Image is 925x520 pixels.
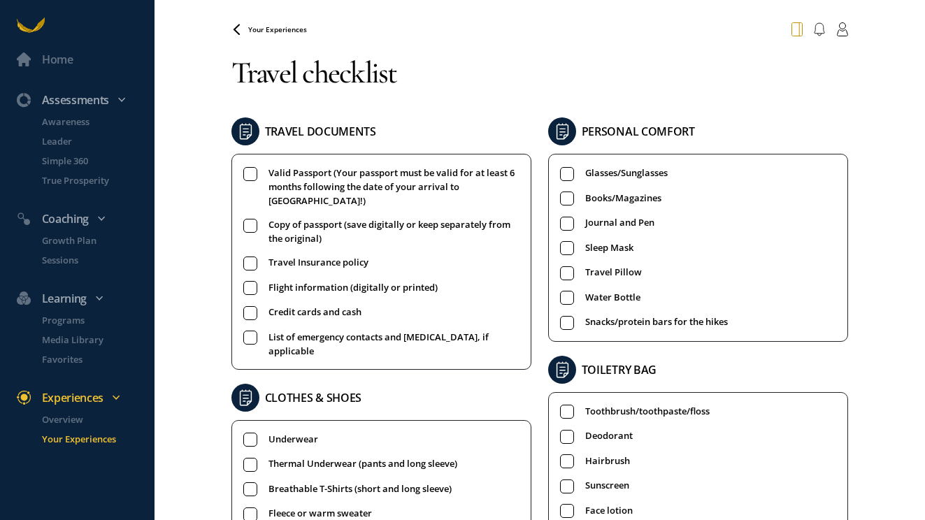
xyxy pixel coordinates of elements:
span: Breathable T-Shirts (short and long sleeve) [268,482,452,497]
p: Overview [42,412,152,426]
div: Coaching [8,210,160,228]
h2: CLOTHES & SHOES [265,389,361,407]
p: True Prosperity [42,173,152,187]
span: Underwear [268,432,318,447]
span: Deodorant [585,428,633,444]
span: List of emergency contacts and [MEDICAL_DATA], if applicable [268,330,519,358]
span: Face lotion [585,503,633,519]
p: Favorites [42,352,152,366]
span: Travel Pillow [585,265,642,280]
p: Your Experiences [42,432,152,446]
span: Glasses/Sunglasses [585,166,668,181]
a: Sessions [25,253,155,267]
span: Books/Magazines [585,191,661,206]
span: Copy of passport (save digitally or keep separately from the original) [268,217,519,245]
p: Growth Plan [42,233,152,247]
span: Toothbrush/toothpaste/floss [585,404,710,419]
span: Valid Passport (Your passport must be valid for at least 6 months following the date of your arri... [268,166,519,208]
p: Sessions [42,253,152,267]
span: Snacks/protein bars for the hikes [585,315,728,330]
span: Water Bottle [585,290,640,305]
p: Simple 360 [42,154,152,168]
h2: PERSONAL COMFORT [582,122,695,140]
span: Credit cards and cash [268,305,361,320]
span: Thermal Underwear (pants and long sleeve) [268,456,457,472]
h1: Travel checklist [231,42,848,103]
span: Travel Insurance policy [268,255,368,270]
a: Programs [25,313,155,327]
p: Programs [42,313,152,327]
a: Growth Plan [25,233,155,247]
span: Sleep Mask [585,240,633,256]
span: Flight information (digitally or printed) [268,280,438,296]
div: Learning [8,289,160,308]
a: Overview [25,412,155,426]
span: Your Experiences [248,24,307,34]
p: Awareness [42,115,152,129]
span: Journal and Pen [585,215,654,231]
a: Favorites [25,352,155,366]
div: Assessments [8,91,160,109]
h2: TOILETRY BAG [582,361,657,379]
a: Leader [25,134,155,148]
a: Simple 360 [25,154,155,168]
a: Media Library [25,333,155,347]
p: Media Library [42,333,152,347]
div: Experiences [8,389,160,407]
div: Home [42,50,73,68]
a: Your Experiences [25,432,155,446]
a: True Prosperity [25,173,155,187]
span: Hairbrush [585,454,630,469]
h2: TRAVEL DOCUMENTS [265,122,376,140]
a: Awareness [25,115,155,129]
span: Sunscreen [585,478,629,493]
p: Leader [42,134,152,148]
